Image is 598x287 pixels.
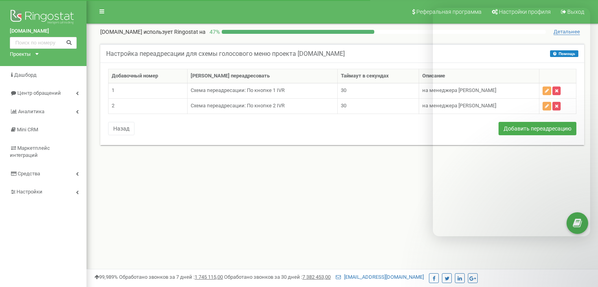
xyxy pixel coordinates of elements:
[195,274,223,280] u: 1 745 115,00
[10,28,77,35] a: [DOMAIN_NAME]
[109,98,188,114] td: 2
[338,83,419,98] td: 30
[109,83,188,98] td: 1
[109,69,188,83] th: Добавочный номер
[188,98,338,114] td: Схема переадресации: По кнопке 2 IVR
[100,28,206,36] p: [DOMAIN_NAME]
[302,274,331,280] u: 7 382 453,00
[10,51,31,58] div: Проекты
[419,83,539,98] td: на менеджера [PERSON_NAME]
[336,274,424,280] a: [EMAIL_ADDRESS][DOMAIN_NAME]
[338,98,419,114] td: 30
[338,69,419,83] th: Таймаут в секундах
[419,69,539,83] th: Описание
[10,37,77,49] input: Поиск по номеру
[14,72,37,78] span: Дашборд
[10,8,77,28] img: Ringostat logo
[206,28,222,36] p: 47 %
[188,69,338,83] th: [PERSON_NAME] переадресовать
[106,50,345,57] h5: Настройка переадресации для схемы голосового меню проекта [DOMAIN_NAME]
[10,145,50,158] span: Маркетплейс интеграций
[144,29,206,35] span: использует Ringostat на
[188,83,338,98] td: Схема переадресации: По кнопке 1 IVR
[419,98,539,114] td: на менеджера [PERSON_NAME]
[571,243,590,261] iframe: Intercom live chat
[17,189,42,195] span: Настройки
[119,274,223,280] span: Обработано звонков за 7 дней :
[94,274,118,280] span: 99,989%
[18,109,44,114] span: Аналитика
[17,90,61,96] span: Центр обращений
[416,9,482,15] span: Реферальная программа
[433,8,590,236] iframe: Intercom live chat
[18,171,40,177] span: Средства
[108,122,134,135] button: Назад
[17,127,38,132] span: Mini CRM
[224,274,331,280] span: Обработано звонков за 30 дней :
